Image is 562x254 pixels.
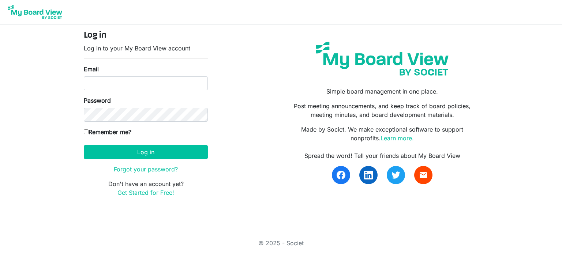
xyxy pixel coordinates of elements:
[84,65,99,73] label: Email
[117,189,174,196] a: Get Started for Free!
[364,171,373,179] img: linkedin.svg
[114,166,178,173] a: Forgot your password?
[84,145,208,159] button: Log in
[84,96,111,105] label: Password
[84,129,89,134] input: Remember me?
[337,171,345,179] img: facebook.svg
[286,125,478,143] p: Made by Societ. We make exceptional software to support nonprofits.
[381,134,414,142] a: Learn more.
[258,239,304,247] a: © 2025 - Societ
[391,171,400,179] img: twitter.svg
[84,179,208,197] p: Don't have an account yet?
[286,102,478,119] p: Post meeting announcements, and keep track of board policies, meeting minutes, and board developm...
[286,87,478,96] p: Simple board management in one place.
[310,36,454,81] img: my-board-view-societ.svg
[414,166,432,184] a: email
[84,44,208,53] p: Log in to your My Board View account
[419,171,428,179] span: email
[286,151,478,160] div: Spread the word! Tell your friends about My Board View
[84,30,208,41] h4: Log in
[84,128,131,136] label: Remember me?
[6,3,64,21] img: My Board View Logo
